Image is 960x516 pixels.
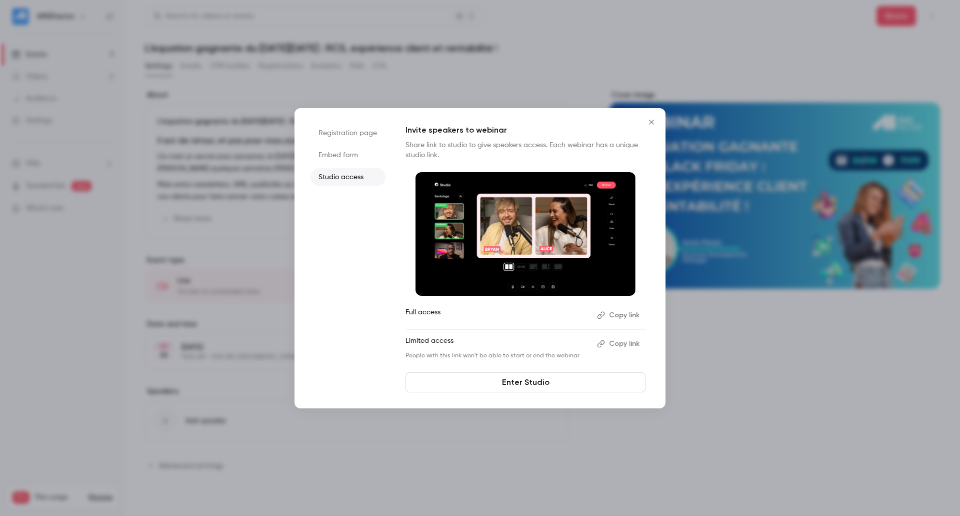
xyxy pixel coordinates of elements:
li: Registration page [310,124,385,142]
p: Full access [405,307,589,323]
button: Close [641,112,661,132]
a: Enter Studio [405,372,645,392]
p: Invite speakers to webinar [405,124,645,136]
p: Share link to studio to give speakers access. Each webinar has a unique studio link. [405,140,645,160]
p: Limited access [405,336,589,352]
li: Embed form [310,146,385,164]
button: Copy link [593,307,645,323]
img: Invite speakers to webinar [415,172,635,296]
button: Copy link [593,336,645,352]
li: Studio access [310,168,385,186]
p: People with this link won't be able to start or end the webinar [405,352,589,360]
